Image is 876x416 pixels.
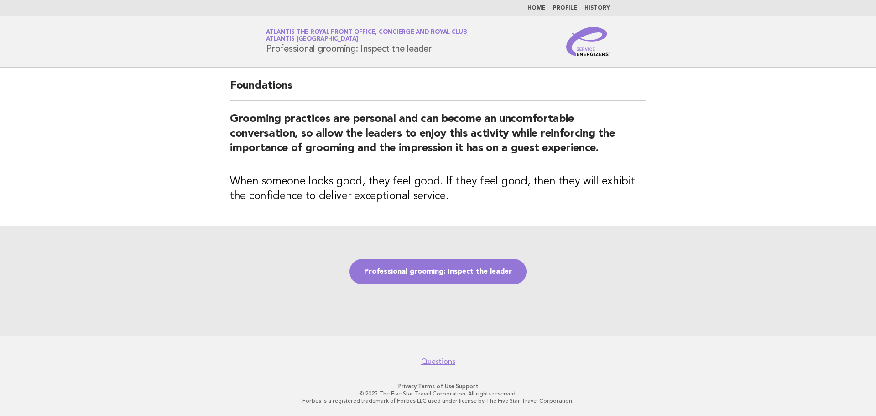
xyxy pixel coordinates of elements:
a: Terms of Use [418,383,454,390]
h2: Grooming practices are personal and can become an uncomfortable conversation, so allow the leader... [230,112,646,163]
p: Forbes is a registered trademark of Forbes LLC used under license by The Five Star Travel Corpora... [159,397,717,405]
a: History [584,5,610,11]
h2: Foundations [230,79,646,101]
a: Professional grooming: Inspect the leader [349,259,527,284]
a: Questions [421,357,455,366]
p: © 2025 The Five Star Travel Corporation. All rights reserved. [159,390,717,397]
p: · · [159,383,717,390]
a: Atlantis The Royal Front Office, Concierge and Royal ClubAtlantis [GEOGRAPHIC_DATA] [266,29,467,42]
span: Atlantis [GEOGRAPHIC_DATA] [266,37,358,42]
a: Support [456,383,478,390]
a: Privacy [398,383,417,390]
h1: Professional grooming: Inspect the leader [266,30,467,53]
h3: When someone looks good, they feel good. If they feel good, then they will exhibit the confidence... [230,174,646,204]
a: Profile [553,5,577,11]
a: Home [527,5,546,11]
img: Service Energizers [566,27,610,56]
